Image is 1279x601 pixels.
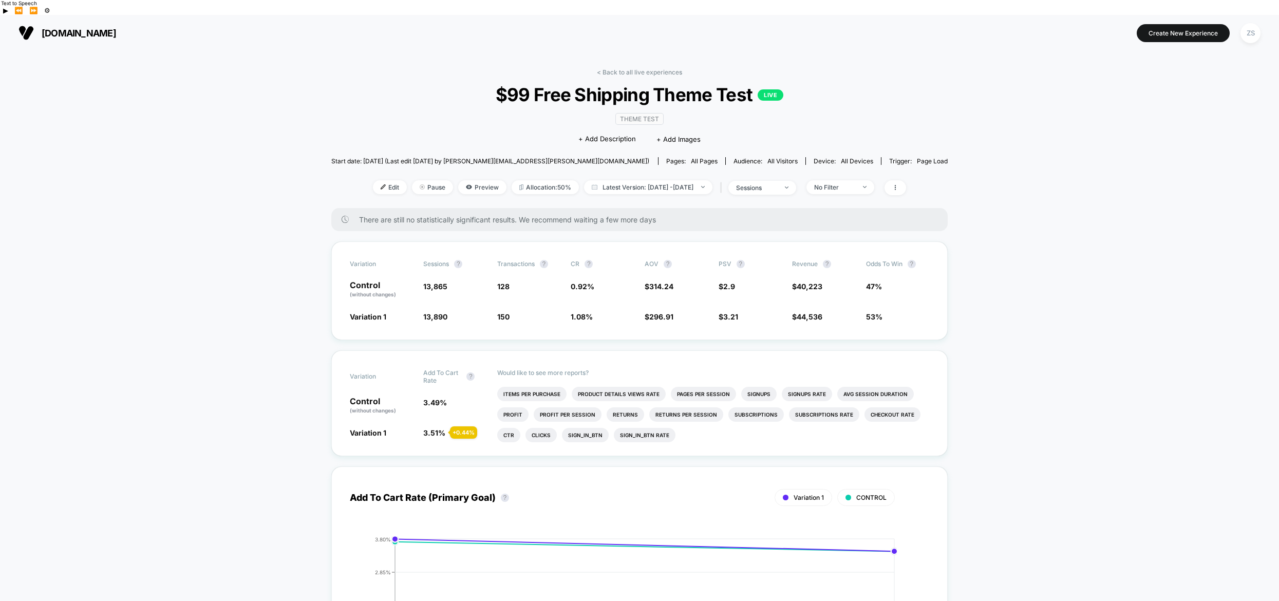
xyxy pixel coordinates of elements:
span: $ [792,282,822,291]
button: ZS [1237,23,1264,44]
span: Device: [805,157,881,165]
span: 13,890 [423,312,447,321]
div: ZS [1240,23,1261,43]
span: all pages [691,157,718,165]
li: Returns Per Session [649,407,723,422]
span: | [718,180,728,195]
span: Add To Cart Rate [423,369,461,384]
span: Start date: [DATE] (Last edit [DATE] by [PERSON_NAME][EMAIL_ADDRESS][PERSON_NAME][DOMAIN_NAME]) [331,157,649,165]
button: Create New Experience [1137,24,1230,42]
button: ? [737,260,745,268]
button: ? [454,260,462,268]
img: end [785,186,788,189]
span: 314.24 [649,282,673,291]
img: rebalance [519,184,523,190]
li: Profit [497,407,529,422]
span: Variation 1 [794,494,824,501]
span: 2.9 [723,282,735,291]
span: 3.21 [723,312,738,321]
div: sessions [736,184,777,192]
button: Previous [11,6,26,15]
span: There are still no statistically significant results. We recommend waiting a few more days [359,215,928,224]
div: Trigger: [889,157,948,165]
button: ? [908,260,916,268]
span: 3.49 % [423,398,447,407]
span: $99 Free Shipping Theme Test [362,84,917,105]
button: ? [585,260,593,268]
li: Ctr [497,428,520,442]
span: 296.91 [649,312,673,321]
span: Revenue [792,260,818,268]
li: Profit Per Session [534,407,601,422]
li: Pages Per Session [671,387,736,401]
span: Edit [373,180,407,194]
button: ? [540,260,548,268]
button: Forward [26,6,41,15]
button: [DOMAIN_NAME] [15,25,119,41]
button: Settings [41,6,53,15]
span: + Add Description [578,134,636,144]
li: Checkout Rate [864,407,920,422]
span: CR [571,260,579,268]
span: Theme Test [615,113,664,125]
span: + Add Images [656,135,701,143]
button: ? [823,260,831,268]
span: 47% [866,282,882,291]
div: No Filter [814,183,855,191]
tspan: 3.80% [375,536,391,542]
li: Signups Rate [782,387,832,401]
span: 44,536 [797,312,822,321]
span: (without changes) [350,407,396,414]
button: ? [501,494,509,502]
li: Clicks [525,428,557,442]
span: 40,223 [797,282,822,291]
img: end [701,186,705,188]
span: Transactions [497,260,535,268]
div: Pages: [666,157,718,165]
p: Control [350,397,413,415]
span: CONTROL [856,494,887,501]
li: Subscriptions [728,407,784,422]
a: < Back to all live experiences [597,68,682,76]
span: PSV [719,260,731,268]
span: (without changes) [350,291,396,297]
span: 128 [497,282,510,291]
img: end [420,184,425,190]
span: $ [645,282,673,291]
li: Signups [741,387,777,401]
span: Variation 1 [350,312,386,321]
p: LIVE [758,89,783,101]
img: edit [381,184,386,190]
button: ? [466,372,475,381]
span: Sessions [423,260,449,268]
li: Returns [607,407,644,422]
span: Variation [350,369,406,384]
span: 13,865 [423,282,447,291]
span: AOV [645,260,659,268]
li: Product Details Views Rate [572,387,666,401]
span: 150 [497,312,510,321]
li: Subscriptions Rate [789,407,859,422]
li: Avg Session Duration [837,387,914,401]
img: calendar [592,184,597,190]
span: 0.92 % [571,282,594,291]
span: Variation 1 [350,428,386,437]
span: [DOMAIN_NAME] [42,28,116,39]
li: Items Per Purchase [497,387,567,401]
span: $ [719,282,735,291]
span: Preview [458,180,506,194]
img: Visually logo [18,25,34,41]
span: $ [645,312,673,321]
tspan: 2.85% [375,569,391,575]
span: Latest Version: [DATE] - [DATE] [584,180,712,194]
p: Would like to see more reports? [497,369,929,377]
div: + 0.44 % [450,426,477,439]
span: Allocation: 50% [512,180,579,194]
span: All Visitors [767,157,798,165]
span: Page Load [917,157,948,165]
span: $ [792,312,822,321]
div: Audience: [733,157,798,165]
span: $ [719,312,738,321]
span: Variation [350,260,406,268]
span: 53% [866,312,882,321]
